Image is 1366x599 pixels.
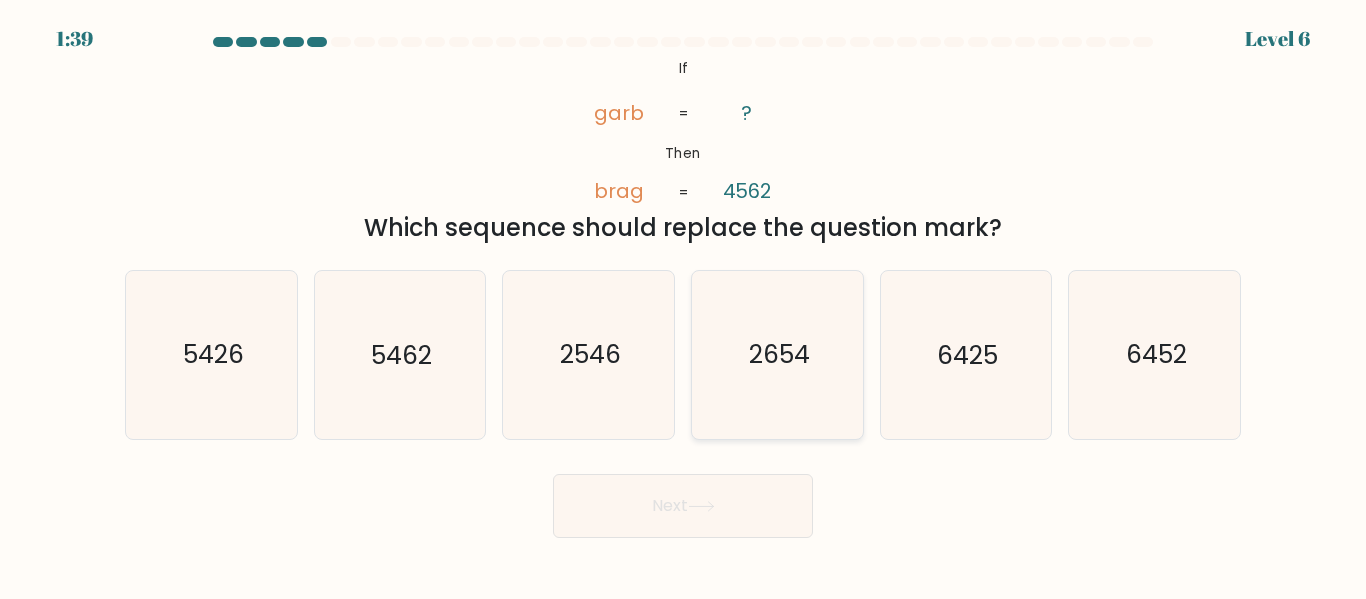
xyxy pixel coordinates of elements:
text: 6425 [937,338,998,373]
tspan: ? [742,99,753,127]
svg: @import url('[URL][DOMAIN_NAME]); [560,55,807,207]
div: Which sequence should replace the question mark? [137,210,1229,246]
text: 2546 [560,338,621,373]
tspan: = [679,103,688,123]
tspan: garb [594,99,644,127]
text: 2654 [748,338,809,373]
div: 1:39 [56,24,93,54]
tspan: 4562 [723,178,772,206]
tspan: brag [594,178,644,206]
text: 5426 [182,338,243,373]
button: Next [553,474,813,538]
text: 5462 [371,338,432,373]
tspan: Then [665,143,701,163]
div: Level 6 [1245,24,1310,54]
text: 6452 [1126,338,1187,373]
tspan: If [679,58,688,78]
tspan: = [679,182,688,202]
